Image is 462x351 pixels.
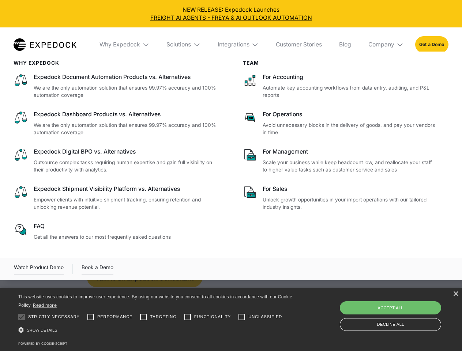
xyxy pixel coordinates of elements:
p: Unlock growth opportunities in your import operations with our tailored industry insights. [263,196,437,211]
p: Scale your business while keep headcount low, and reallocate your staff to higher value tasks suc... [263,159,437,174]
div: Integrations [212,27,264,62]
span: This website uses cookies to improve user experience. By using our website you consent to all coo... [18,294,292,308]
div: For Accounting [263,73,437,81]
span: Targeting [150,314,176,320]
p: Get all the answers to our most frequently asked questions [34,233,219,241]
iframe: Chat Widget [340,272,462,351]
p: Automate key accounting workflows from data entry, auditing, and P&L reports [263,84,437,99]
a: For OperationsAvoid unnecessary blocks in the delivery of goods, and pay your vendors in time [243,110,437,136]
a: For AccountingAutomate key accounting workflows from data entry, auditing, and P&L reports [243,73,437,99]
a: Customer Stories [270,27,327,62]
a: FAQGet all the answers to our most frequently asked questions [14,222,219,241]
span: Show details [27,328,57,332]
div: Expedock Digital BPO vs. Alternatives [34,148,219,156]
div: Solutions [166,41,191,48]
span: Unclassified [248,314,282,320]
div: Integrations [218,41,249,48]
a: Expedock Dashboard Products vs. AlternativesWe are the only automation solution that ensures 99.9... [14,110,219,136]
p: Avoid unnecessary blocks in the delivery of goods, and pay your vendors in time [263,121,437,136]
div: Company [368,41,394,48]
div: For Sales [263,185,437,193]
span: Strictly necessary [28,314,80,320]
div: FAQ [34,222,219,230]
a: Blog [333,27,357,62]
a: Powered by cookie-script [18,341,67,346]
div: Expedock Document Automation Products vs. Alternatives [34,73,219,81]
div: WHy Expedock [14,60,219,66]
a: Book a Demo [82,263,113,275]
a: Expedock Digital BPO vs. AlternativesOutsource complex tasks requiring human expertise and gain f... [14,148,219,174]
a: Expedock Shipment Visibility Platform vs. AlternativesEmpower clients with intuitive shipment tra... [14,185,219,211]
div: Show details [18,325,295,335]
a: Expedock Document Automation Products vs. AlternativesWe are the only automation solution that en... [14,73,219,99]
a: Read more [33,302,57,308]
div: Solutions [161,27,206,62]
div: Company [363,27,409,62]
a: For ManagementScale your business while keep headcount low, and reallocate your staff to higher v... [243,148,437,174]
p: Empower clients with intuitive shipment tracking, ensuring retention and unlocking revenue potent... [34,196,219,211]
div: Why Expedock [99,41,140,48]
div: Watch Product Demo [14,263,64,275]
div: Expedock Shipment Visibility Platform vs. Alternatives [34,185,219,193]
a: For SalesUnlock growth opportunities in your import operations with our tailored industry insights. [243,185,437,211]
a: Get a Demo [415,36,448,53]
div: Team [243,60,437,66]
p: Outsource complex tasks requiring human expertise and gain full visibility on their productivity ... [34,159,219,174]
div: NEW RELEASE: Expedock Launches [6,6,457,22]
a: open lightbox [14,263,64,275]
div: Why Expedock [94,27,155,62]
div: Expedock Dashboard Products vs. Alternatives [34,110,219,118]
span: Performance [97,314,133,320]
p: We are the only automation solution that ensures 99.97% accuracy and 100% automation coverage [34,121,219,136]
span: Functionality [194,314,231,320]
a: FREIGHT AI AGENTS - FREYA & AI OUTLOOK AUTOMATION [6,14,457,22]
p: We are the only automation solution that ensures 99.97% accuracy and 100% automation coverage [34,84,219,99]
div: For Management [263,148,437,156]
div: For Operations [263,110,437,118]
